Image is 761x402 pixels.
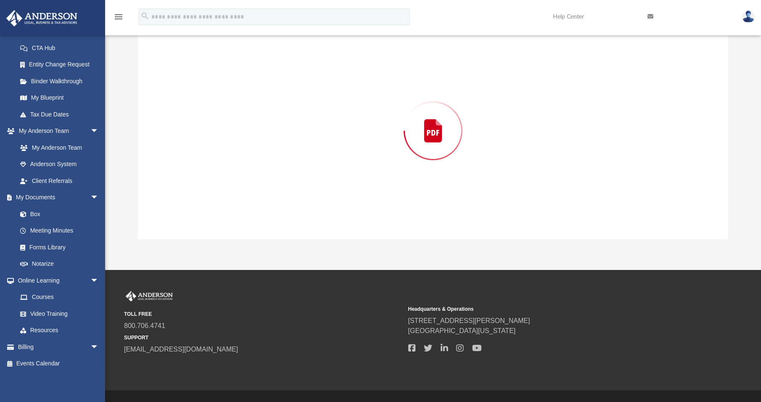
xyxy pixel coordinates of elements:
[124,334,402,341] small: SUPPORT
[90,189,107,206] span: arrow_drop_down
[12,322,107,339] a: Resources
[742,11,755,23] img: User Pic
[12,222,107,239] a: Meeting Minutes
[124,346,238,353] a: [EMAIL_ADDRESS][DOMAIN_NAME]
[12,156,107,173] a: Anderson System
[12,305,103,322] a: Video Training
[12,106,111,123] a: Tax Due Dates
[114,16,124,22] a: menu
[124,310,402,318] small: TOLL FREE
[6,339,111,355] a: Billingarrow_drop_down
[12,172,107,189] a: Client Referrals
[408,327,516,334] a: [GEOGRAPHIC_DATA][US_STATE]
[408,317,530,324] a: [STREET_ADDRESS][PERSON_NAME]
[12,90,107,106] a: My Blueprint
[90,123,107,140] span: arrow_drop_down
[12,206,103,222] a: Box
[124,291,174,302] img: Anderson Advisors Platinum Portal
[4,10,80,26] img: Anderson Advisors Platinum Portal
[6,272,107,289] a: Online Learningarrow_drop_down
[6,189,107,206] a: My Documentsarrow_drop_down
[90,272,107,289] span: arrow_drop_down
[114,12,124,22] i: menu
[12,40,111,56] a: CTA Hub
[12,56,111,73] a: Entity Change Request
[6,355,111,372] a: Events Calendar
[12,139,103,156] a: My Anderson Team
[140,11,150,21] i: search
[6,123,107,140] a: My Anderson Teamarrow_drop_down
[124,322,165,329] a: 800.706.4741
[12,289,107,306] a: Courses
[12,73,111,90] a: Binder Walkthrough
[12,239,103,256] a: Forms Library
[12,256,107,272] a: Notarize
[408,305,687,313] small: Headquarters & Operations
[90,339,107,356] span: arrow_drop_down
